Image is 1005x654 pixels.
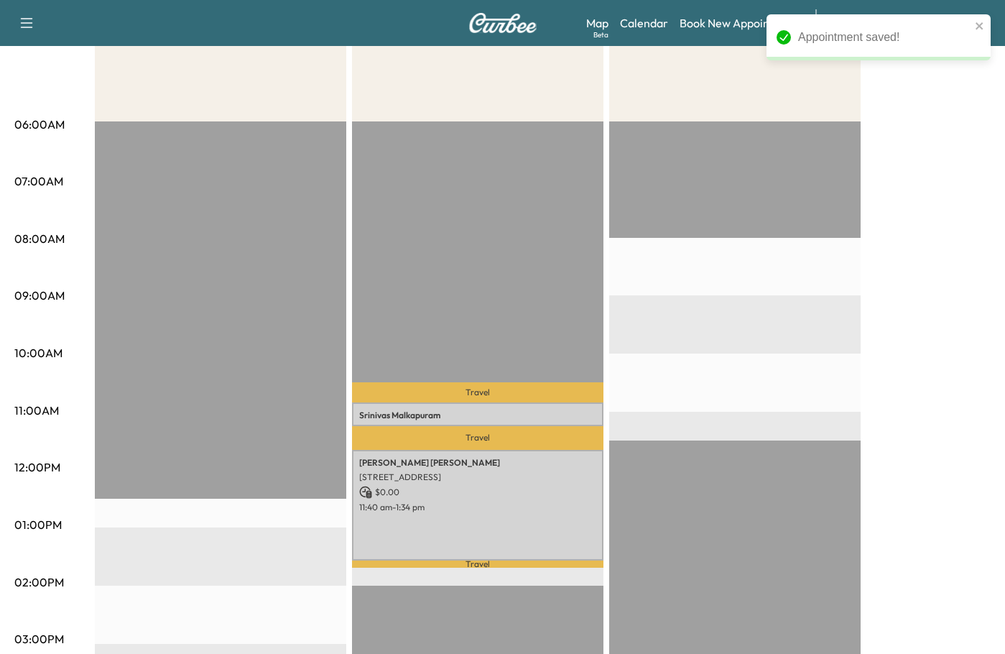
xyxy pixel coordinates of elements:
p: 07:00AM [14,172,63,190]
p: Travel [352,561,603,568]
p: 03:00PM [14,630,64,648]
p: 12:00PM [14,459,60,476]
a: Calendar [620,14,668,32]
p: 02:00PM [14,574,64,591]
p: $ 0.00 [359,486,596,499]
img: Curbee Logo [468,13,537,33]
p: 01:00PM [14,516,62,533]
div: Beta [593,29,608,40]
p: Srinivas Malkapuram [359,410,596,421]
p: 11:00AM [14,402,59,419]
p: Travel [352,382,603,402]
p: Travel [352,426,603,451]
div: Appointment saved! [798,29,971,46]
p: 11:40 am - 1:34 pm [359,502,596,513]
a: Book New Appointment [680,14,801,32]
p: 08:00AM [14,230,65,247]
p: [PERSON_NAME] [PERSON_NAME] [359,457,596,469]
button: close [975,20,985,32]
p: 06:00AM [14,116,65,133]
a: MapBeta [586,14,608,32]
p: [STREET_ADDRESS] [359,471,596,483]
p: 10:00AM [14,344,62,361]
p: 09:00AM [14,287,65,304]
p: [STREET_ADDRESS] [359,424,596,436]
